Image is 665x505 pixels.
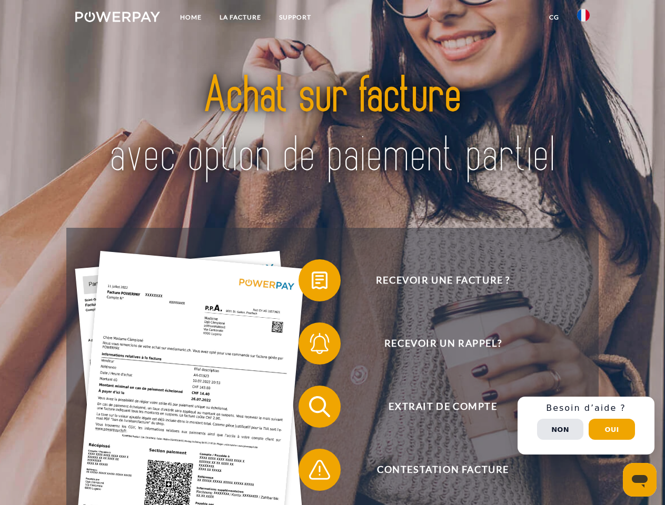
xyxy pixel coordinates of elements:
img: logo-powerpay-white.svg [75,12,160,22]
img: fr [577,9,590,22]
img: qb_warning.svg [306,457,333,483]
button: Recevoir une facture ? [299,259,572,301]
button: Recevoir un rappel? [299,322,572,365]
div: Schnellhilfe [518,397,654,454]
span: Extrait de compte [314,386,572,428]
img: qb_search.svg [306,393,333,420]
img: qb_bell.svg [306,330,333,357]
iframe: Bouton de lancement de la fenêtre de messagerie [623,463,657,497]
a: Home [171,8,211,27]
span: Contestation Facture [314,449,572,491]
img: qb_bill.svg [306,267,333,294]
img: title-powerpay_fr.svg [101,50,564,201]
span: Recevoir un rappel? [314,322,572,365]
a: LA FACTURE [211,8,270,27]
button: Extrait de compte [299,386,572,428]
a: CG [540,8,568,27]
a: Support [270,8,320,27]
button: Non [537,419,583,440]
span: Recevoir une facture ? [314,259,572,301]
button: Oui [589,419,635,440]
button: Contestation Facture [299,449,572,491]
h3: Besoin d’aide ? [524,403,648,413]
